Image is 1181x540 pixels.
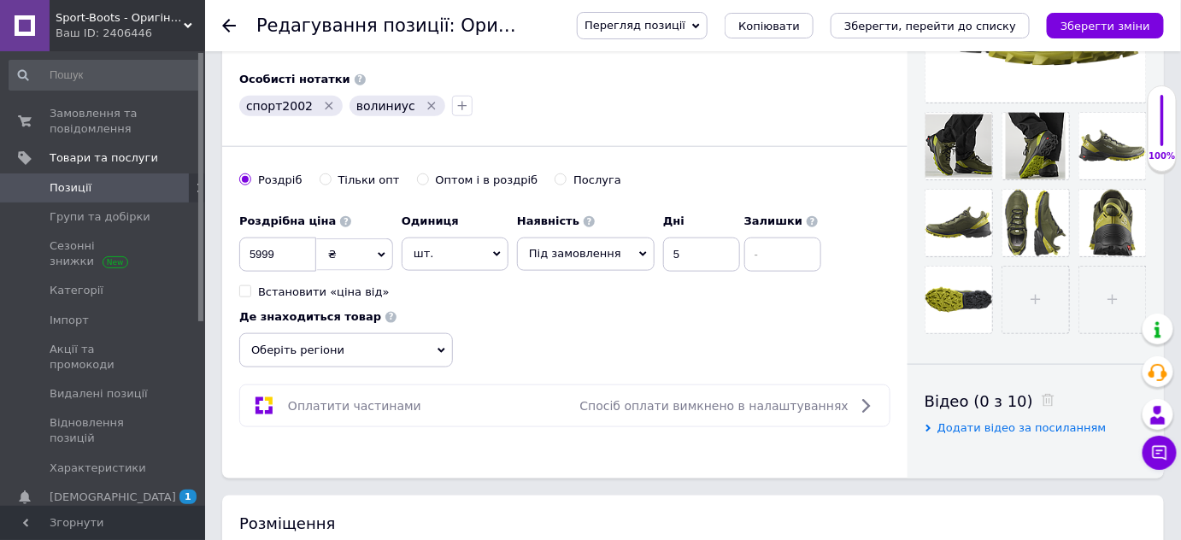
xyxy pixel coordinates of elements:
[239,73,350,85] b: Особисті нотатки
[663,238,740,272] input: 0
[725,13,814,38] button: Копіювати
[744,214,802,227] b: Залишки
[585,19,685,32] span: Перегляд позиції
[17,161,617,192] font: Забезпечують хороше зчеплення з поверхнею ґрунту навіть на сухому, слизькому та мокрому ґрунті (щ...
[356,99,415,113] span: волиниус
[580,399,849,413] span: Спосіб оплати вимкнено в налаштуваннях
[9,60,202,91] input: Пошук
[246,99,313,113] span: спорт2002
[50,342,158,373] span: Акції та промокоди
[1148,85,1177,172] div: 100% Якість заповнення
[56,26,205,41] div: Ваш ID: 2406446
[50,150,158,166] span: Товари та послуги
[50,461,146,476] span: Характеристики
[328,248,337,261] span: ₴
[50,386,148,402] span: Видалені позиції
[243,15,246,28] font: .
[50,238,158,269] span: Сезонні знижки
[50,106,158,137] span: Замовлення та повідомлення
[66,50,105,63] font: GORE -
[1047,13,1164,38] button: Зберегти зміни
[925,392,1033,410] span: Відео (0 з 10)
[50,283,103,298] span: Категорії
[239,333,453,367] span: Оберіть регіони
[50,313,89,328] span: Імпорт
[17,50,610,81] font: він повністю водонепроникний і ідеально підходить для любителів трекінгу, які люблять піші прогул...
[17,97,626,128] font: властивостями - на взуття нанесено спеціальне покриття, яке забезпечує додатковий захист і не дає...
[573,173,621,188] div: Послуга
[50,490,176,505] span: [DEMOGRAPHIC_DATA]
[105,50,135,63] font: TEX®
[17,179,614,210] font: зчеплення з будь-якою поверхнею та додає вам впевненості під час кожного походу.
[17,144,323,157] font: Взуття використовує блискучу підошву Solomon під назвою
[222,19,236,32] div: Повернутися назад
[50,180,91,196] span: Позиції
[402,214,459,227] b: Одиниця
[1149,150,1176,162] div: 100%
[438,179,496,192] font: забезпечує
[258,173,303,188] div: Роздріб
[338,173,400,188] div: Тільки опт
[56,10,184,26] span: Sport-Boots - Оригінальні товари
[402,238,508,270] span: шт.
[517,214,579,227] b: Наявність
[239,310,381,323] b: Де знаходиться товар
[179,490,197,504] span: 1
[239,513,1147,534] div: Розміщення
[17,15,243,28] font: Це ідеальна модель для любителів трекінгу
[258,285,390,300] div: Встановити «ціна від»
[288,399,421,413] span: Оплатити частинами
[256,15,1172,36] h1: Редагування позиції: Оригінальні тактичні кросівки SALOMON CROSS OVER GTX Gore-Tex (470697)
[831,13,1030,38] button: Зберегти, перейти до списку
[529,247,621,260] span: Під замовлення
[425,99,438,113] svg: Видалити мітку
[50,415,158,446] span: Відновлення позицій
[288,179,438,192] font: Гострий малюнок протектора
[937,421,1107,434] span: Додати відео за посиланням
[323,144,408,157] font: CONTAGRIP MD
[1061,20,1150,32] i: Зберегти зміни
[17,97,109,110] font: Безшовний верх з
[738,20,800,32] span: Копіювати
[844,20,1016,32] i: Зберегти, перейти до списку
[50,209,150,225] span: Групи та добірки
[17,15,579,46] font: Він поєднує в собі точну посадку з різким малюнком протектора, забезпечує вентиляцію і підтримку ...
[109,97,183,110] font: гідрофобними
[436,173,538,188] div: Оптом і в роздріб
[663,214,736,229] label: Дні
[239,214,336,227] b: Роздрібна ціна
[1143,436,1177,470] button: Чат з покупцем
[322,99,336,113] svg: Видалити мітку
[239,238,316,272] input: 0
[744,238,821,272] input: -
